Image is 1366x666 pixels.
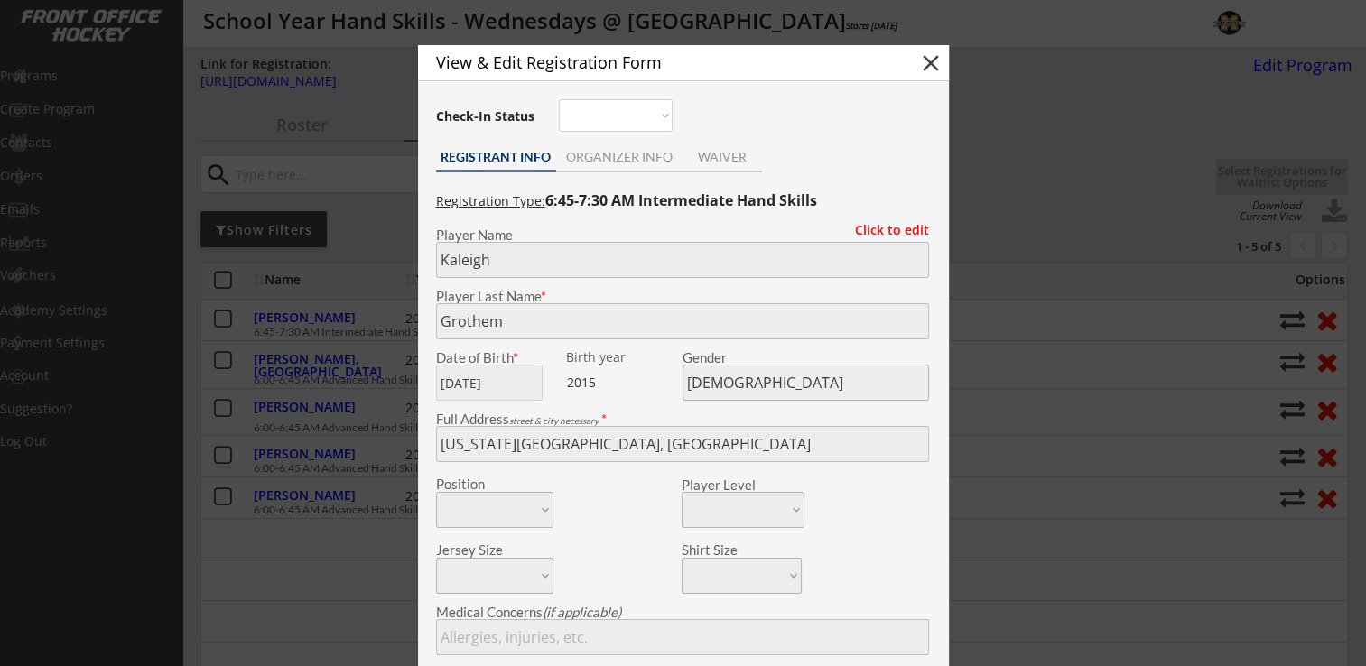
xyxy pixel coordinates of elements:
div: ORGANIZER INFO [556,151,683,163]
div: Shirt Size [682,543,775,557]
div: Position [436,477,529,491]
input: Allergies, injuries, etc. [436,619,929,655]
div: Check-In Status [436,110,538,123]
button: close [917,50,944,77]
div: Click to edit [841,224,929,236]
div: Player Last Name [436,290,929,303]
div: Player Name [436,228,929,242]
em: (if applicable) [543,604,621,620]
div: Gender [683,351,929,365]
div: Jersey Size [436,543,529,557]
div: WAIVER [683,151,762,163]
div: View & Edit Registration Form [436,54,886,70]
div: We are transitioning the system to collect and store date of birth instead of just birth year to ... [566,351,679,365]
input: Street, City, Province/State [436,426,929,462]
strong: 6:45-7:30 AM Intermediate Hand Skills [545,190,817,210]
div: 2015 [567,374,680,392]
div: Full Address [436,412,929,426]
div: Player Level [682,478,804,492]
div: REGISTRANT INFO [436,151,556,163]
div: Medical Concerns [436,606,929,619]
div: Birth year [566,351,679,364]
em: street & city necessary [509,415,599,426]
div: Date of Birth [436,351,553,365]
u: Registration Type: [436,192,545,209]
